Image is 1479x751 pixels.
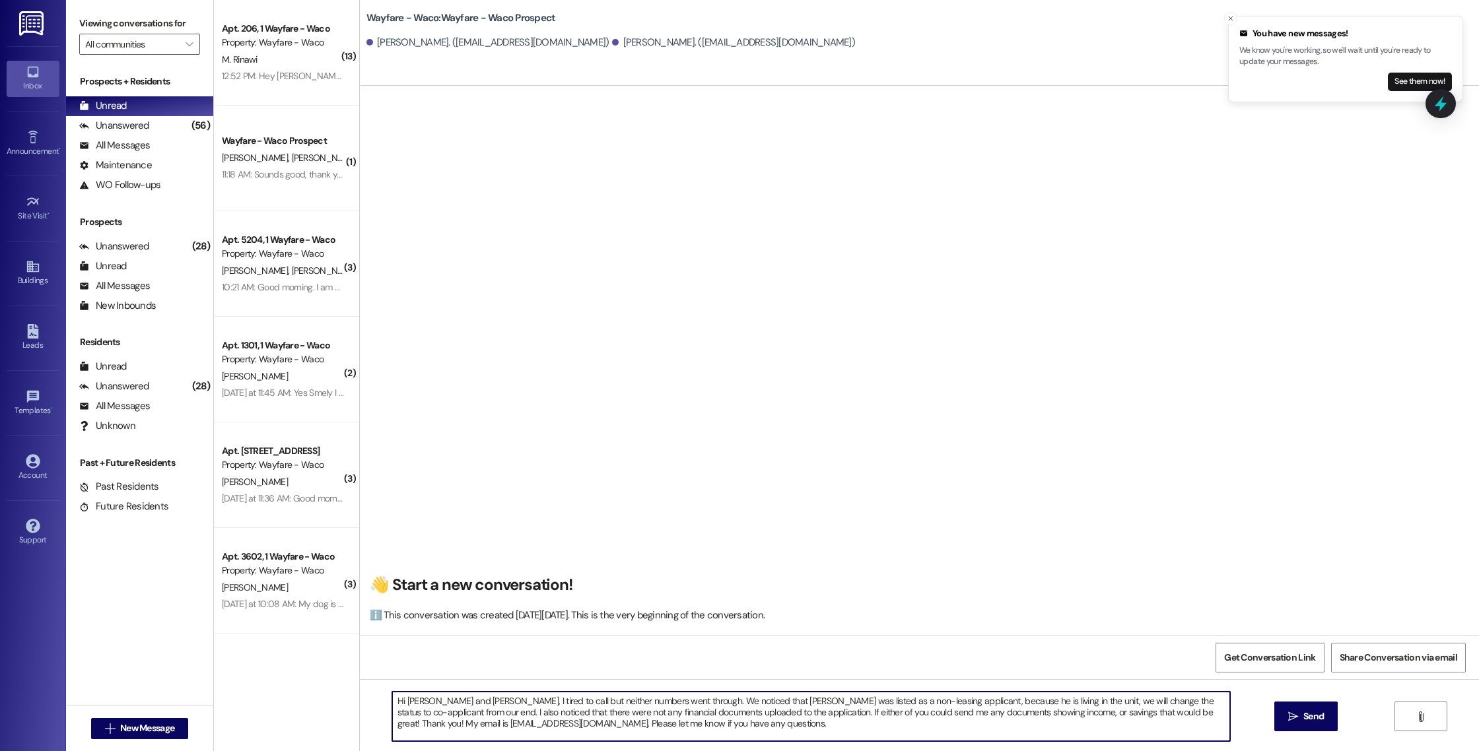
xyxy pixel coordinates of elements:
button: New Message [91,718,189,739]
div: ℹ️ This conversation was created [DATE][DATE]. This is the very beginning of the conversation. [370,608,1462,622]
div: Property: Wayfare - Waco [222,247,344,261]
span: Share Conversation via email [1340,651,1457,665]
span: • [59,145,61,154]
button: Send [1274,702,1338,731]
a: Support [7,515,59,550]
a: Site Visit • [7,191,59,226]
div: Past + Future Residents [66,456,213,470]
div: Apt. 206, 1 Wayfare - Waco [222,22,344,36]
div: (56) [188,115,213,136]
div: (28) [189,376,213,397]
i:  [1288,711,1298,722]
div: All Messages [79,399,150,413]
div: [PERSON_NAME]. ([EMAIL_ADDRESS][DOMAIN_NAME]) [612,36,855,49]
div: Apt. [STREET_ADDRESS] [222,444,344,458]
div: Unread [79,99,127,113]
input: All communities [85,34,179,55]
div: [DATE] at 11:45 AM: Yes Smely I thanks you for the reminder I will be here or i will call to let ... [222,387,701,399]
div: Property: Wayfare - Waco [222,564,344,577]
div: Apt. 1301, 1 Wayfare - Waco [222,339,344,352]
i:  [1416,711,1426,722]
div: Unread [79,259,127,273]
a: Buildings [7,255,59,291]
div: Property: Wayfare - Waco [222,458,344,472]
span: [PERSON_NAME] [222,152,292,164]
div: Apt. 3602, 1 Wayfare - Waco [222,550,344,564]
div: 12:52 PM: Hey [PERSON_NAME]! Sorry man I didn't see this until [DATE]. How was it [DATE]? [222,70,565,82]
div: Unanswered [79,240,149,253]
span: [PERSON_NAME] [222,265,292,277]
div: (28) [189,236,213,257]
a: Templates • [7,385,59,421]
textarea: Hi [PERSON_NAME] and [PERSON_NAME], I tired to call but neither numbers went through. We noticed ... [392,692,1230,741]
span: • [48,209,50,218]
div: Unread [79,360,127,374]
div: [PERSON_NAME]. ([EMAIL_ADDRESS][DOMAIN_NAME]) [366,36,609,49]
div: Unanswered [79,119,149,133]
div: All Messages [79,279,150,293]
div: 11:18 AM: Sounds good, thank you [PERSON_NAME]! Please reach out if you have any questions. [222,168,584,180]
button: Get Conversation Link [1216,643,1324,672]
div: Prospects [66,215,213,229]
h2: 👋 Start a new conversation! [370,575,1462,595]
div: You have new messages! [1239,27,1452,40]
div: Wayfare - Waco Prospect [222,134,344,148]
span: Send [1303,709,1324,723]
span: Get Conversation Link [1224,651,1315,665]
span: [PERSON_NAME] [291,152,357,164]
button: Close toast [1224,12,1237,25]
span: [PERSON_NAME] [291,265,357,277]
span: M. Rinawi [222,53,258,65]
div: Prospects + Residents [66,75,213,88]
div: All Messages [79,139,150,152]
a: Leads [7,320,59,356]
div: Unknown [79,419,135,433]
div: New Inbounds [79,299,156,313]
a: Inbox [7,61,59,96]
a: Account [7,450,59,486]
div: Maintenance [79,158,152,172]
img: ResiDesk Logo [19,11,46,36]
span: New Message [120,721,174,735]
div: Future Residents [79,500,168,513]
div: [DATE] at 11:36 AM: Good morning [PERSON_NAME], this is a friendly reminder that pest control wil... [222,492,1405,504]
div: WO Follow-ups [79,178,160,192]
b: Wayfare - Waco: Wayfare - Waco Prospect [366,11,556,25]
span: [PERSON_NAME] [222,370,288,382]
span: • [51,404,53,413]
i:  [105,723,115,734]
div: Past Residents [79,480,159,494]
span: [PERSON_NAME] [222,476,288,488]
div: Residents [66,335,213,349]
div: Apt. 5204, 1 Wayfare - Waco [222,233,344,247]
div: [DATE] at 10:08 AM: My dog is secure in my bedroom. I just want to know now when he will stop by ... [222,598,710,610]
div: Unanswered [79,379,149,393]
button: Share Conversation via email [1331,643,1466,672]
div: Property: Wayfare - Waco [222,36,344,49]
button: See them now! [1388,73,1452,91]
p: We know you're working, so we'll wait until you're ready to update your messages. [1239,45,1452,68]
span: [PERSON_NAME] [222,581,288,593]
div: Property: Wayfare - Waco [222,352,344,366]
i:  [186,39,193,49]
label: Viewing conversations for [79,13,200,34]
div: 10:21 AM: Good morning. I am not trying to be a pain, but I was curious if the pest control is st... [222,281,1196,293]
div: Apt. 3505, 1 Wayfare - Waco [222,655,344,669]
